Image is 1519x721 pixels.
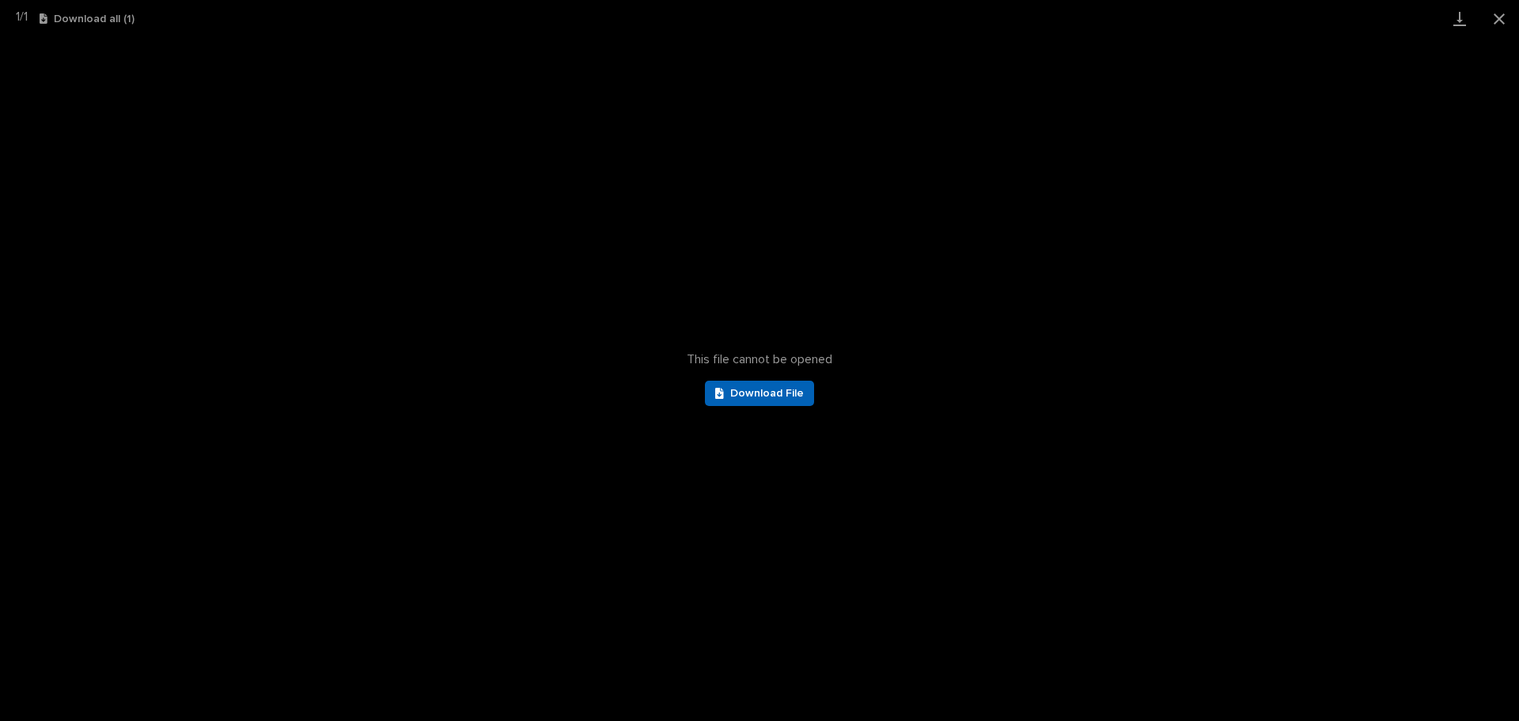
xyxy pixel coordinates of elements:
button: Download all (1) [40,13,134,25]
span: 1 [24,10,28,23]
span: Download File [730,388,804,399]
a: Download File [705,381,814,406]
span: This file cannot be opened [687,352,832,367]
span: 1 [16,10,20,23]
